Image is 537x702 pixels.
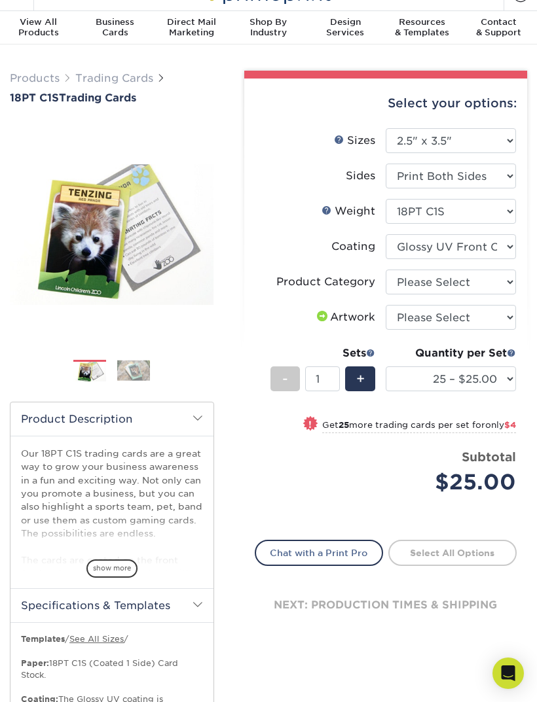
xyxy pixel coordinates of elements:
[485,420,516,430] span: only
[230,11,306,46] a: Shop ByIndustry
[3,662,111,697] iframe: Google Customer Reviews
[462,449,516,464] strong: Subtotal
[396,466,516,498] div: $25.00
[153,17,230,27] span: Direct Mail
[460,11,537,46] a: Contact& Support
[230,17,306,38] div: Industry
[255,540,383,566] a: Chat with a Print Pro
[10,72,60,84] a: Products
[21,447,203,620] p: Our 18PT C1S trading cards are a great way to grow your business awareness in a fun and exciting ...
[230,17,306,27] span: Shop By
[21,634,65,644] b: Templates
[10,92,214,104] h1: Trading Cards
[322,203,375,219] div: Weight
[10,92,59,104] span: 18PT C1S
[322,420,516,433] small: Get more trading cards per set for
[153,11,230,46] a: Direct MailMarketing
[255,566,517,644] div: next: production times & shipping
[255,79,517,128] div: Select your options:
[276,274,375,290] div: Product Category
[460,17,537,38] div: & Support
[356,369,365,389] span: +
[69,634,124,644] a: See All Sizes
[339,420,349,430] strong: 25
[117,360,150,381] img: Trading Cards 02
[492,658,524,689] div: Open Intercom Messenger
[307,17,384,27] span: Design
[21,658,49,668] strong: Paper:
[307,17,384,38] div: Services
[384,17,460,38] div: & Templates
[77,17,153,38] div: Cards
[386,345,516,361] div: Quantity per Set
[77,17,153,27] span: Business
[384,11,460,46] a: Resources& Templates
[331,239,375,254] div: Coating
[308,418,312,432] span: !
[10,164,214,306] img: 18PT C1S 01
[75,72,153,84] a: Trading Cards
[314,309,375,325] div: Artwork
[307,11,384,46] a: DesignServices
[73,360,106,383] img: Trading Cards 01
[77,11,153,46] a: BusinessCards
[153,17,230,38] div: Marketing
[504,420,516,430] span: $4
[86,559,138,577] span: show more
[10,92,214,104] a: 18PT C1STrading Cards
[10,402,213,436] h2: Product Description
[346,168,375,184] div: Sides
[270,345,375,361] div: Sets
[384,17,460,27] span: Resources
[388,540,517,566] a: Select All Options
[334,133,375,149] div: Sizes
[460,17,537,27] span: Contact
[282,369,288,389] span: -
[10,588,213,622] h2: Specifications & Templates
